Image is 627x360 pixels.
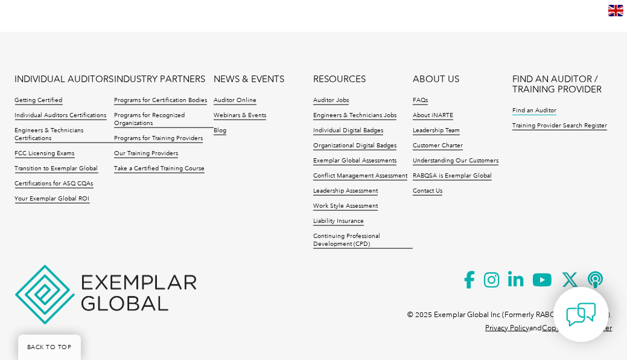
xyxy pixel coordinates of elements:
a: Take a Certified Training Course [114,165,205,173]
a: Individual Digital Badges [313,127,383,135]
a: RESOURCES [313,74,366,85]
img: contact-chat.png [566,300,596,330]
a: Programs for Training Providers [114,135,203,143]
a: Contact Us [413,187,442,196]
a: FCC Licensing Exams [15,150,75,158]
a: Programs for Recognized Organizations [114,112,214,128]
a: RABQSA is Exemplar Global [413,172,492,181]
a: Privacy Policy [486,324,530,332]
a: FIND AN AUDITOR / TRAINING PROVIDER [512,74,612,95]
a: Your Exemplar Global ROI [15,195,90,204]
a: Understanding Our Customers [413,157,498,166]
p: and [486,321,613,335]
a: Copyright Disclaimer [543,324,613,332]
a: FAQs [413,97,428,105]
a: Organizational Digital Badges [313,142,396,150]
a: INDUSTRY PARTNERS [114,74,205,85]
a: Auditor Jobs [313,97,349,105]
a: Individual Auditors Certifications [15,112,107,120]
a: Exemplar Global Assessments [313,157,396,166]
a: Training Provider Search Register [512,122,607,130]
a: About iNARTE [413,112,453,120]
img: Exemplar Global [15,265,196,324]
a: Programs for Certification Bodies [114,97,207,105]
a: Engineers & Technicians Certifications [15,127,115,143]
a: Leadership Assessment [313,187,378,196]
a: Continuing Professional Development (CPD) [313,233,413,249]
a: Work Style Assessment [313,202,378,211]
a: ABOUT US [413,74,459,85]
a: Certifications for ASQ CQAs [15,180,94,188]
img: en [608,5,623,16]
a: Leadership Team [413,127,460,135]
a: NEWS & EVENTS [214,74,284,85]
a: Liability Insurance [313,217,364,226]
a: Our Training Providers [114,150,178,158]
a: Transition to Exemplar Global [15,165,98,173]
a: Getting Certified [15,97,63,105]
p: © 2025 Exemplar Global Inc (Formerly RABQSA International). [408,308,613,321]
a: Auditor Online [214,97,256,105]
a: Customer Charter [413,142,463,150]
a: Conflict Management Assessment [313,172,407,181]
a: BACK TO TOP [18,335,81,360]
a: Engineers & Technicians Jobs [313,112,396,120]
a: INDIVIDUAL AUDITORS [15,74,114,85]
a: Find an Auditor [512,107,556,115]
a: Blog [214,127,226,135]
a: Webinars & Events [214,112,266,120]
